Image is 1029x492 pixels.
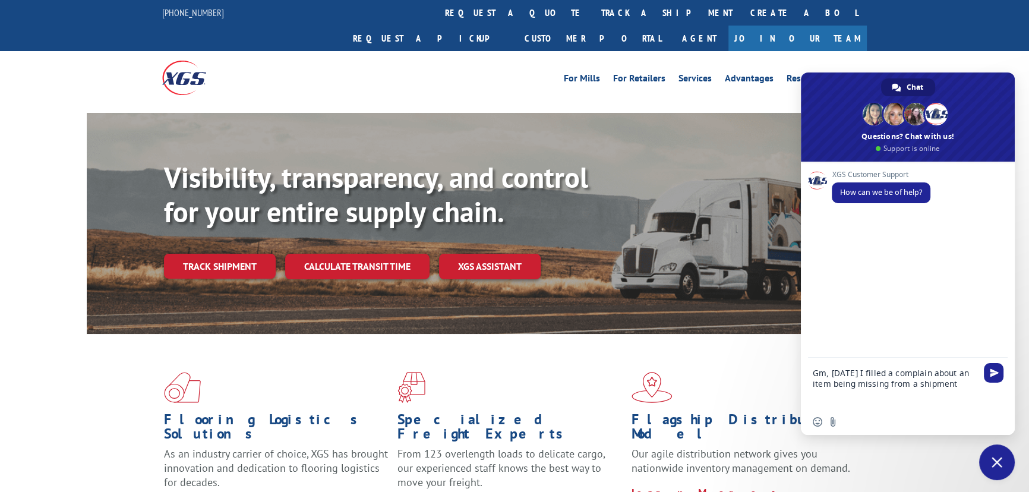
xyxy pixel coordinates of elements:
span: Send [984,363,1003,383]
a: Track shipment [164,254,276,279]
img: xgs-icon-flagship-distribution-model-red [632,372,673,403]
span: How can we be of help? [840,187,922,197]
a: XGS ASSISTANT [439,254,541,279]
a: [PHONE_NUMBER] [162,7,224,18]
span: Our agile distribution network gives you nationwide inventory management on demand. [632,447,850,475]
a: For Retailers [613,74,665,87]
a: Request a pickup [344,26,516,51]
a: For Mills [564,74,600,87]
a: Close chat [979,444,1015,480]
a: Customer Portal [516,26,670,51]
img: xgs-icon-focused-on-flooring-red [397,372,425,403]
span: Insert an emoji [813,417,822,427]
textarea: Compose your message... [813,358,979,409]
img: xgs-icon-total-supply-chain-intelligence-red [164,372,201,403]
span: Send a file [828,417,838,427]
a: Services [678,74,712,87]
b: Visibility, transparency, and control for your entire supply chain. [164,159,588,230]
a: Calculate transit time [285,254,430,279]
a: Advantages [725,74,774,87]
a: Join Our Team [728,26,867,51]
h1: Flagship Distribution Model [632,412,856,447]
span: Chat [907,78,923,96]
h1: Specialized Freight Experts [397,412,622,447]
a: Resources [787,74,828,87]
h1: Flooring Logistics Solutions [164,412,389,447]
a: Agent [670,26,728,51]
span: XGS Customer Support [832,171,930,179]
a: Chat [881,78,935,96]
span: As an industry carrier of choice, XGS has brought innovation and dedication to flooring logistics... [164,447,388,489]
